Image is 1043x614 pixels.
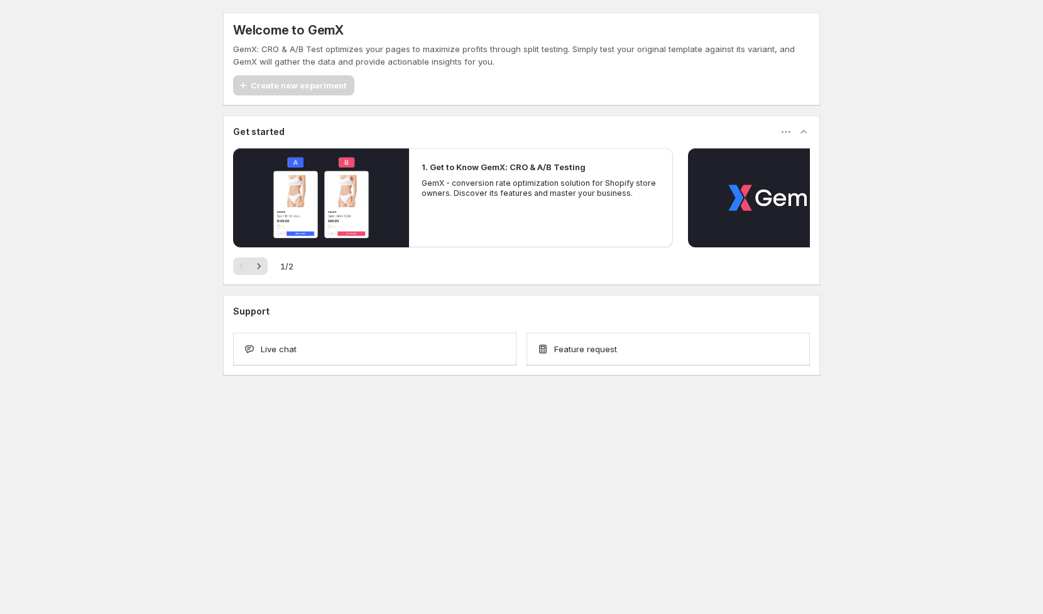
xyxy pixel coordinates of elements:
[280,260,293,272] span: 1 / 2
[233,126,285,138] h3: Get started
[233,43,810,68] p: GemX: CRO & A/B Test optimizes your pages to maximize profits through split testing. Simply test ...
[422,178,660,198] p: GemX - conversion rate optimization solution for Shopify store owners. Discover its features and ...
[233,23,344,38] h5: Welcome to GemX
[261,343,297,355] span: Live chat
[554,343,617,355] span: Feature request
[422,161,586,173] h2: 1. Get to Know GemX: CRO & A/B Testing
[233,305,270,318] h3: Support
